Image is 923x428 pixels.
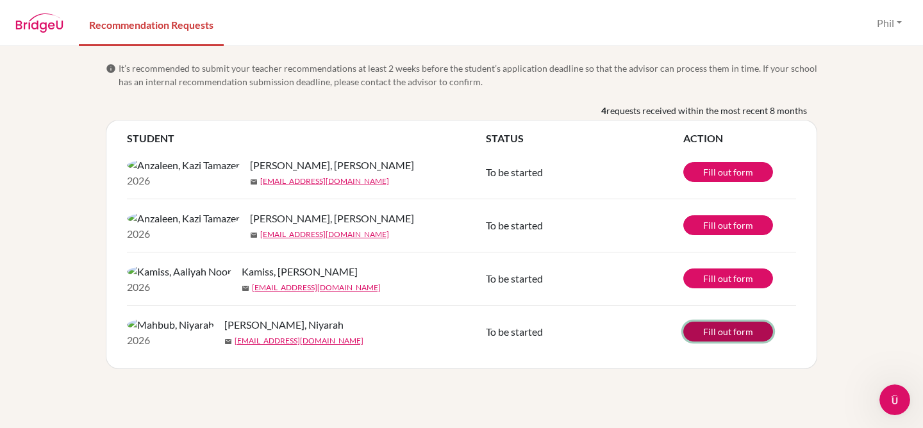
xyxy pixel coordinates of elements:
[601,104,606,117] b: 4
[127,279,231,295] p: 2026
[235,335,363,347] a: [EMAIL_ADDRESS][DOMAIN_NAME]
[486,325,543,338] span: To be started
[106,63,116,74] span: info
[79,2,224,46] a: Recommendation Requests
[224,317,344,333] span: [PERSON_NAME], Niyarah
[127,131,486,146] th: STUDENT
[683,215,773,235] a: Fill out form
[486,219,543,231] span: To be started
[606,104,807,117] span: requests received within the most recent 8 months
[242,284,249,292] span: mail
[250,178,258,186] span: mail
[486,131,683,146] th: STATUS
[683,322,773,342] a: Fill out form
[224,338,232,345] span: mail
[127,333,214,348] p: 2026
[252,282,381,293] a: [EMAIL_ADDRESS][DOMAIN_NAME]
[683,162,773,182] a: Fill out form
[260,176,389,187] a: [EMAIL_ADDRESS][DOMAIN_NAME]
[683,131,796,146] th: ACTION
[260,229,389,240] a: [EMAIL_ADDRESS][DOMAIN_NAME]
[486,272,543,284] span: To be started
[15,13,63,33] img: BridgeU logo
[871,11,908,35] button: Phil
[242,264,358,279] span: Kamiss, [PERSON_NAME]
[250,158,414,173] span: [PERSON_NAME], [PERSON_NAME]
[879,384,910,415] iframe: Intercom live chat
[127,173,240,188] p: 2026
[127,158,240,173] img: Anzaleen, Kazi Tamazer
[250,211,414,226] span: [PERSON_NAME], [PERSON_NAME]
[486,166,543,178] span: To be started
[127,211,240,226] img: Anzaleen, Kazi Tamazer
[127,317,214,333] img: Mahbub, Niyarah
[119,62,817,88] span: It’s recommended to submit your teacher recommendations at least 2 weeks before the student’s app...
[127,226,240,242] p: 2026
[250,231,258,239] span: mail
[127,264,231,279] img: Kamiss, Aaliyah Noor
[683,268,773,288] a: Fill out form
